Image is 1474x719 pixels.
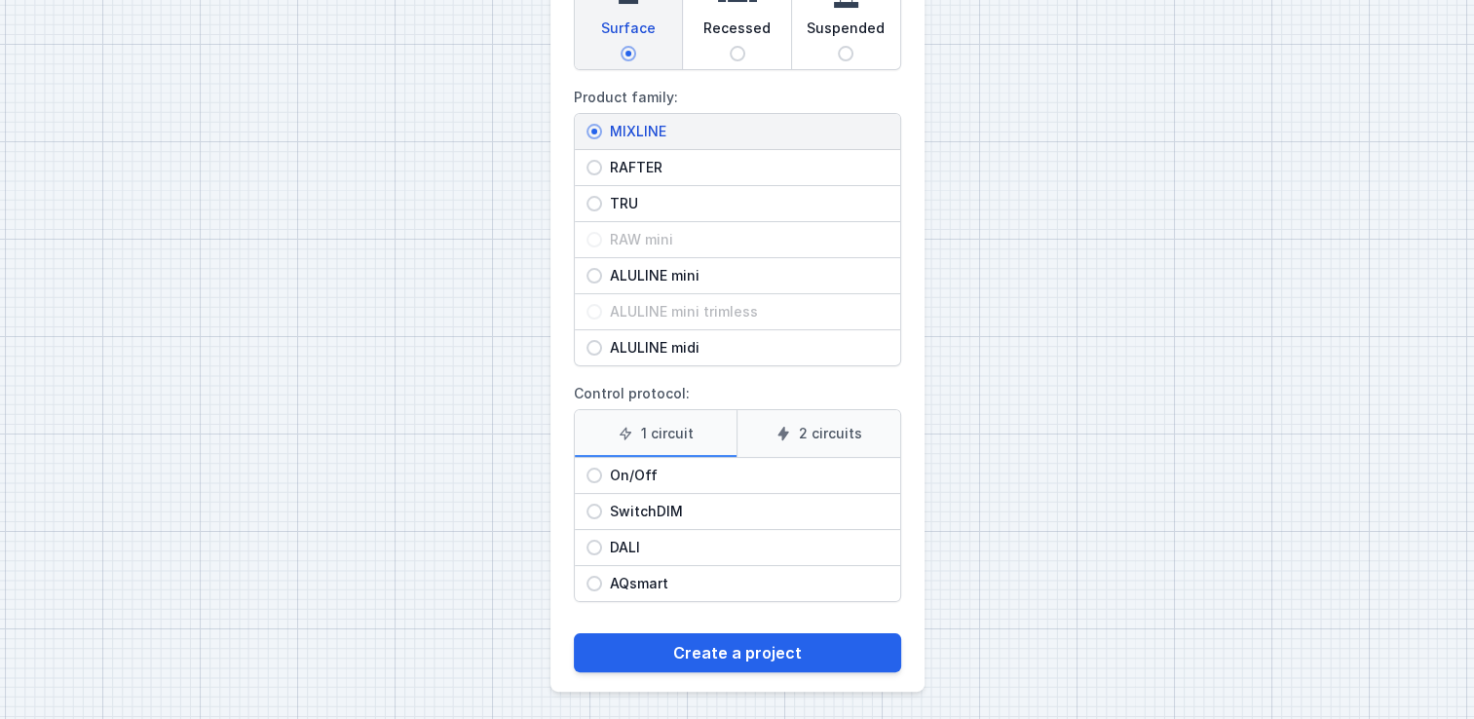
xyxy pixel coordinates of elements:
input: DALI [586,540,602,555]
span: MIXLINE [602,122,888,141]
span: Suspended [807,19,885,46]
input: AQsmart [586,576,602,591]
span: On/Off [602,466,888,485]
label: Control protocol: [574,378,901,602]
span: RAFTER [602,158,888,177]
span: Recessed [703,19,771,46]
input: ALULINE midi [586,340,602,356]
span: ALULINE mini [602,266,888,285]
input: ALULINE mini [586,268,602,284]
input: Suspended [838,46,853,61]
span: ALULINE midi [602,338,888,358]
span: Surface [601,19,656,46]
label: Product family: [574,82,901,366]
input: TRU [586,196,602,211]
span: SwitchDIM [602,502,888,521]
input: RAFTER [586,160,602,175]
input: On/Off [586,468,602,483]
button: Create a project [574,633,901,672]
input: MIXLINE [586,124,602,139]
span: DALI [602,538,888,557]
input: SwitchDIM [586,504,602,519]
span: AQsmart [602,574,888,593]
input: Recessed [730,46,745,61]
label: 2 circuits [737,410,900,457]
input: Surface [621,46,636,61]
label: 1 circuit [575,410,737,457]
span: TRU [602,194,888,213]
